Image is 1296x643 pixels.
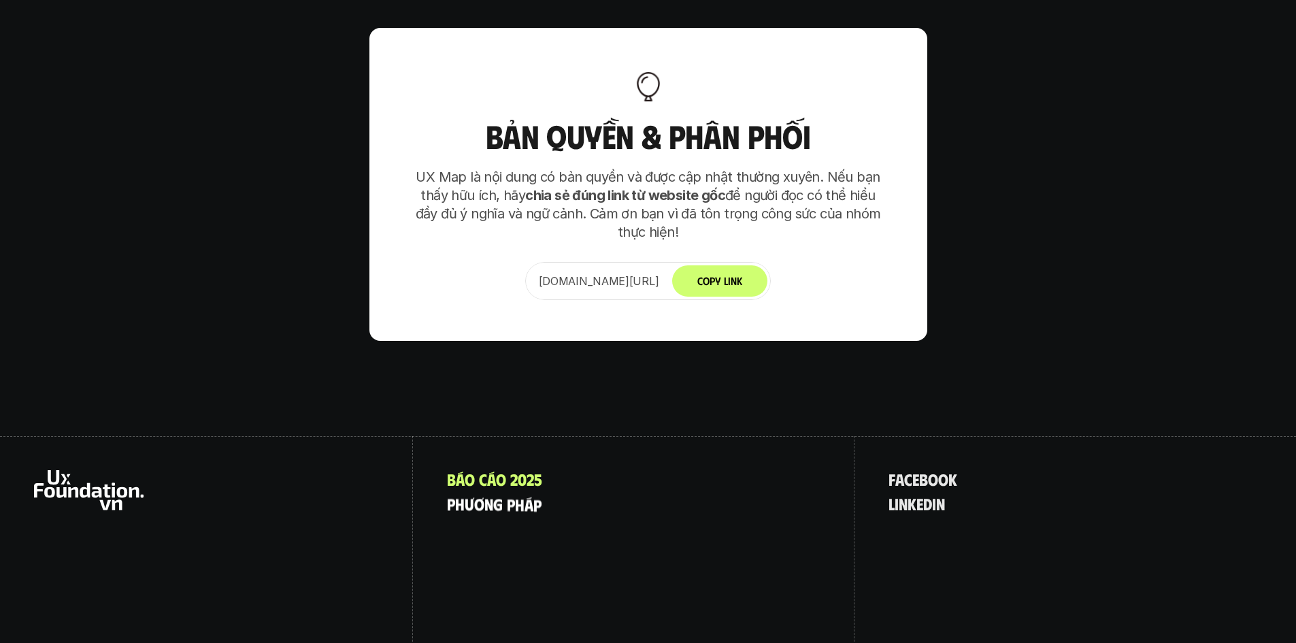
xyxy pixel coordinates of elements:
[912,470,919,488] span: e
[895,470,904,488] span: a
[932,495,936,512] span: i
[496,470,506,488] span: o
[465,470,475,488] span: o
[447,470,456,488] span: B
[515,478,525,495] span: h
[510,470,518,488] span: 2
[923,495,932,512] span: d
[487,470,496,488] span: á
[479,470,487,488] span: c
[525,478,533,495] span: á
[484,477,493,495] span: n
[928,470,938,488] span: o
[895,495,899,512] span: i
[539,273,659,289] p: [DOMAIN_NAME][URL]
[938,470,948,488] span: o
[518,470,527,488] span: 0
[474,477,484,495] span: ơ
[919,470,928,488] span: b
[936,495,945,512] span: n
[447,470,542,488] a: Báocáo2025
[447,495,542,512] a: phươngpháp
[948,470,957,488] span: k
[908,495,916,512] span: k
[888,470,957,488] a: facebook
[410,168,886,242] p: UX Map là nội dung có bản quyền và được cập nhật thường xuyên. Nếu bạn thấy hữu ích, hãy để người...
[465,477,474,495] span: ư
[410,118,886,154] h3: Bản quyền & Phân phối
[525,187,725,203] strong: chia sẻ đúng link từ website gốc
[534,470,542,488] span: 5
[455,477,465,495] span: h
[888,495,945,512] a: linkedin
[507,477,515,495] span: p
[533,478,542,495] span: p
[456,470,465,488] span: á
[888,470,895,488] span: f
[527,470,534,488] span: 2
[916,495,923,512] span: e
[904,470,912,488] span: c
[493,477,503,495] span: g
[888,495,895,512] span: l
[672,265,767,297] button: Copy Link
[447,477,455,495] span: p
[899,495,908,512] span: n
